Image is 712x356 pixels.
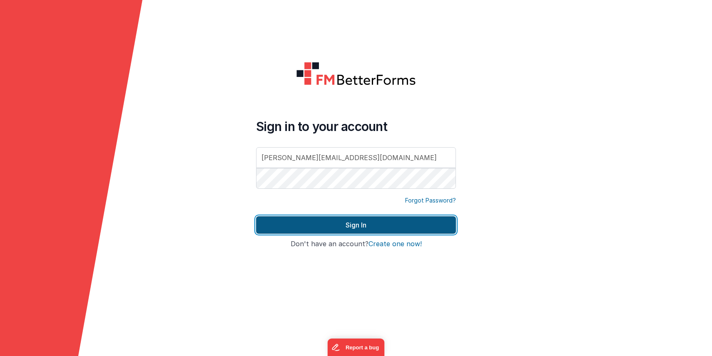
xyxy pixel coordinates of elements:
[405,196,456,205] a: Forgot Password?
[328,339,385,356] iframe: Marker.io feedback button
[256,119,456,134] h4: Sign in to your account
[256,240,456,248] h4: Don't have an account?
[256,147,456,168] input: Email Address
[368,240,422,248] button: Create one now!
[256,216,456,234] button: Sign In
